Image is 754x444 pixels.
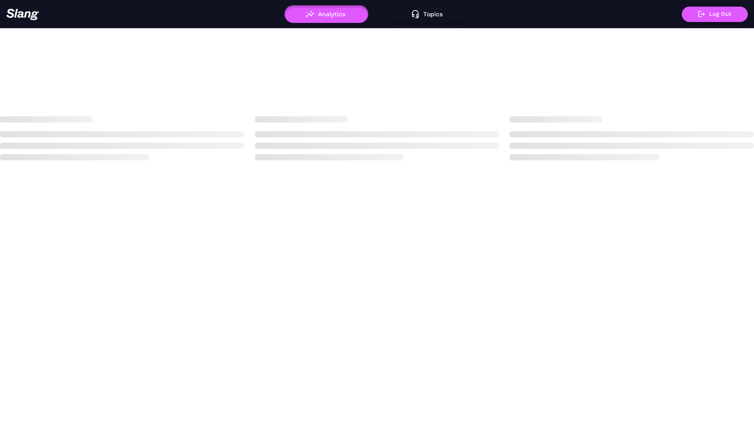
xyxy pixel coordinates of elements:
[386,5,469,23] button: Topics
[285,11,368,17] a: Analytics
[6,8,39,20] img: 623511267c55cb56e2f2a487_logo2.png
[682,7,748,22] button: Log Out
[285,5,368,23] button: Analytics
